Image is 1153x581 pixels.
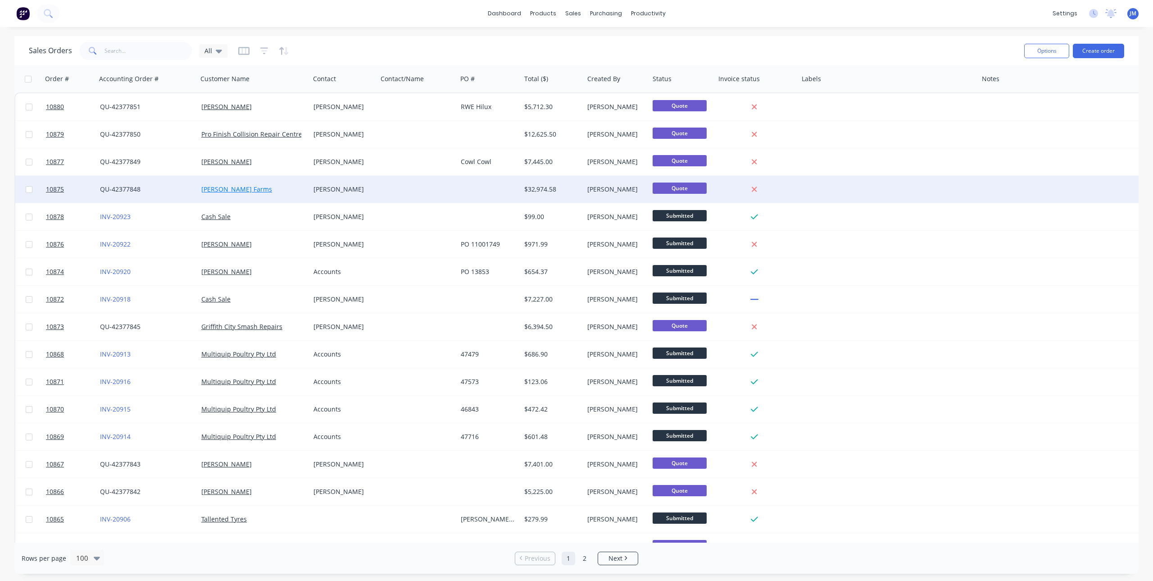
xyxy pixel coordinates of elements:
[525,554,550,563] span: Previous
[653,457,707,469] span: Quote
[201,102,252,111] a: [PERSON_NAME]
[653,540,707,551] span: Quote
[46,148,100,175] a: 10877
[561,7,586,20] div: sales
[381,74,424,83] div: Contact/Name
[46,102,64,111] span: 10880
[46,212,64,221] span: 10878
[587,102,643,111] div: [PERSON_NAME]
[653,74,672,83] div: Status
[201,185,272,193] a: [PERSON_NAME] Farms
[587,267,643,276] div: [PERSON_NAME]
[100,267,131,276] a: INV-20920
[461,102,514,111] div: RWE Hilux
[201,322,282,331] a: Griffith City Smash Repairs
[46,258,100,285] a: 10874
[524,267,577,276] div: $654.37
[578,552,591,565] a: Page 2
[201,157,252,166] a: [PERSON_NAME]
[313,212,371,221] div: [PERSON_NAME]
[46,533,100,560] a: 10864
[653,403,707,414] span: Submitted
[313,350,371,359] div: Accounts
[200,74,250,83] div: Customer Name
[46,313,100,340] a: 10873
[653,155,707,166] span: Quote
[100,405,131,413] a: INV-20915
[587,487,643,496] div: [PERSON_NAME]
[100,240,131,248] a: INV-20922
[45,74,69,83] div: Order #
[461,405,514,414] div: 46843
[511,552,642,565] ul: Pagination
[461,350,514,359] div: 47479
[461,515,514,524] div: [PERSON_NAME] [DATE]
[524,350,577,359] div: $686.90
[100,432,131,441] a: INV-20914
[653,238,707,249] span: Submitted
[626,7,670,20] div: productivity
[653,430,707,441] span: Submitted
[461,377,514,386] div: 47573
[524,295,577,304] div: $7,227.00
[1048,7,1082,20] div: settings
[46,460,64,469] span: 10867
[46,185,64,194] span: 10875
[524,515,577,524] div: $279.99
[460,74,475,83] div: PO #
[524,240,577,249] div: $971.99
[313,185,371,194] div: [PERSON_NAME]
[46,240,64,249] span: 10876
[587,322,643,331] div: [PERSON_NAME]
[313,322,371,331] div: [PERSON_NAME]
[46,322,64,331] span: 10873
[587,157,643,166] div: [PERSON_NAME]
[313,377,371,386] div: Accounts
[104,42,192,60] input: Search...
[653,512,707,524] span: Submitted
[201,460,252,468] a: [PERSON_NAME]
[653,100,707,111] span: Quote
[46,176,100,203] a: 10875
[313,487,371,496] div: [PERSON_NAME]
[46,423,100,450] a: 10869
[201,212,231,221] a: Cash Sale
[100,487,141,496] a: QU-42377842
[524,185,577,194] div: $32,974.58
[802,74,821,83] div: Labels
[461,157,514,166] div: Cowl Cowl
[524,542,577,551] div: $6,630.00
[46,396,100,423] a: 10870
[201,240,252,248] a: [PERSON_NAME]
[587,377,643,386] div: [PERSON_NAME]
[46,341,100,368] a: 10868
[46,121,100,148] a: 10879
[46,267,64,276] span: 10874
[100,130,141,138] a: QU-42377850
[46,157,64,166] span: 10877
[524,460,577,469] div: $7,401.00
[46,130,64,139] span: 10879
[653,210,707,221] span: Submitted
[524,212,577,221] div: $99.00
[100,460,141,468] a: QU-42377843
[201,267,252,276] a: [PERSON_NAME]
[653,485,707,496] span: Quote
[46,506,100,533] a: 10865
[100,102,141,111] a: QU-42377851
[653,375,707,386] span: Submitted
[587,515,643,524] div: [PERSON_NAME]
[598,554,638,563] a: Next page
[524,102,577,111] div: $5,712.30
[313,295,371,304] div: [PERSON_NAME]
[653,348,707,359] span: Submitted
[100,212,131,221] a: INV-20923
[524,405,577,414] div: $472.42
[587,432,643,441] div: [PERSON_NAME]
[46,515,64,524] span: 10865
[587,185,643,194] div: [PERSON_NAME]
[982,74,999,83] div: Notes
[524,74,548,83] div: Total ($)
[313,102,371,111] div: [PERSON_NAME]
[587,240,643,249] div: [PERSON_NAME]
